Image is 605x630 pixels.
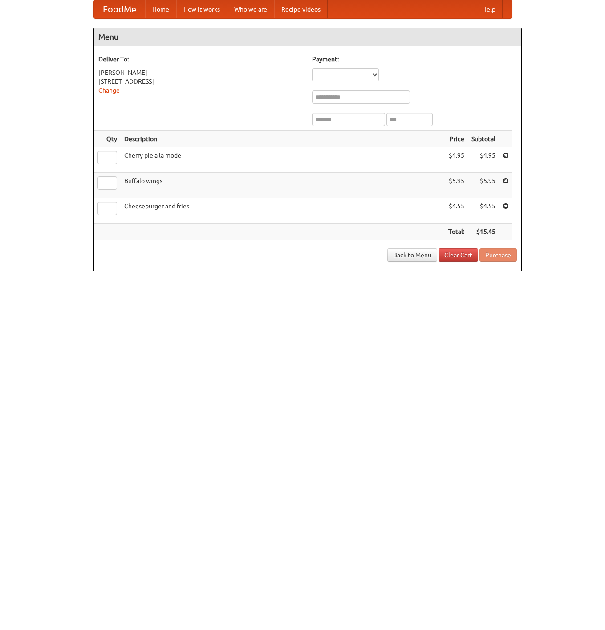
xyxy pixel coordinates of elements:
h5: Payment: [312,55,517,64]
td: $4.55 [468,198,499,224]
a: FoodMe [94,0,145,18]
td: $5.95 [468,173,499,198]
a: Home [145,0,176,18]
h5: Deliver To: [98,55,303,64]
a: Clear Cart [439,248,478,262]
div: [STREET_ADDRESS] [98,77,303,86]
a: Change [98,87,120,94]
th: Qty [94,131,121,147]
a: Help [475,0,503,18]
td: $5.95 [445,173,468,198]
td: Buffalo wings [121,173,445,198]
th: $15.45 [468,224,499,240]
h4: Menu [94,28,521,46]
td: $4.95 [468,147,499,173]
th: Subtotal [468,131,499,147]
button: Purchase [479,248,517,262]
td: $4.55 [445,198,468,224]
a: Recipe videos [274,0,328,18]
td: Cheeseburger and fries [121,198,445,224]
td: $4.95 [445,147,468,173]
th: Description [121,131,445,147]
th: Total: [445,224,468,240]
div: [PERSON_NAME] [98,68,303,77]
a: Back to Menu [387,248,437,262]
a: Who we are [227,0,274,18]
th: Price [445,131,468,147]
td: Cherry pie a la mode [121,147,445,173]
a: How it works [176,0,227,18]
